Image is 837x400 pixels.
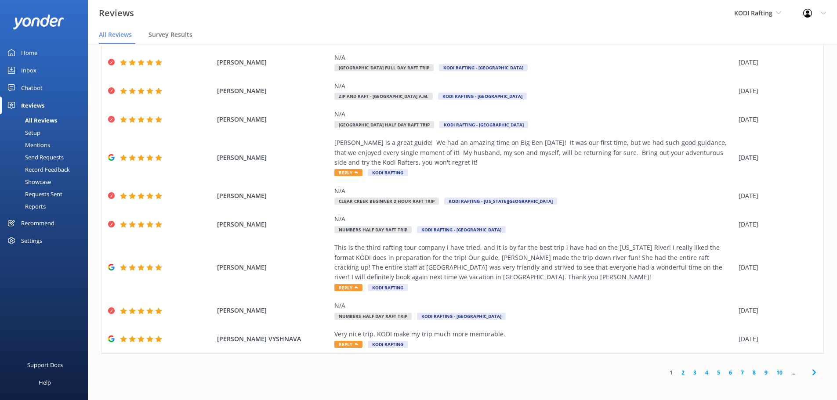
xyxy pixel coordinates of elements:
[725,368,736,377] a: 6
[334,329,734,339] div: Very nice trip. KODI make my trip much more memorable.
[760,368,772,377] a: 9
[217,58,330,67] span: [PERSON_NAME]
[149,30,192,39] span: Survey Results
[772,368,787,377] a: 10
[444,198,557,205] span: KODI Rafting - [US_STATE][GEOGRAPHIC_DATA]
[734,9,772,17] span: KODI Rafting
[5,139,88,151] a: Mentions
[217,334,330,344] span: [PERSON_NAME] VYSHNAVA
[334,81,734,91] div: N/A
[334,186,734,196] div: N/A
[368,169,408,176] span: KODI Rafting
[334,109,734,119] div: N/A
[739,334,812,344] div: [DATE]
[21,214,54,232] div: Recommend
[334,93,433,100] span: Zip and Raft - [GEOGRAPHIC_DATA] A.M.
[5,188,62,200] div: Requests Sent
[739,58,812,67] div: [DATE]
[5,163,70,176] div: Record Feedback
[27,356,63,374] div: Support Docs
[99,6,134,20] h3: Reviews
[739,263,812,272] div: [DATE]
[21,79,43,97] div: Chatbot
[217,115,330,124] span: [PERSON_NAME]
[5,139,50,151] div: Mentions
[368,284,408,291] span: KODI Rafting
[334,284,362,291] span: Reply
[334,169,362,176] span: Reply
[334,243,734,282] div: This is the third rafting tour company i have tried, and it is by far the best trip i have had on...
[5,126,40,139] div: Setup
[334,64,434,71] span: [GEOGRAPHIC_DATA] Full Day Raft Trip
[417,226,506,233] span: KODI Rafting - [GEOGRAPHIC_DATA]
[217,263,330,272] span: [PERSON_NAME]
[439,64,528,71] span: KODI Rafting - [GEOGRAPHIC_DATA]
[439,121,528,128] span: KODI Rafting - [GEOGRAPHIC_DATA]
[217,306,330,315] span: [PERSON_NAME]
[21,232,42,249] div: Settings
[334,313,412,320] span: Numbers Half Day Raft Trip
[787,368,800,377] span: ...
[99,30,132,39] span: All Reviews
[334,53,734,62] div: N/A
[334,138,734,167] div: [PERSON_NAME] is a great guide! We had an amazing time on Big Ben [DATE]! It was our first time, ...
[739,191,812,201] div: [DATE]
[334,341,362,348] span: Reply
[739,306,812,315] div: [DATE]
[368,341,408,348] span: KODI Rafting
[217,220,330,229] span: [PERSON_NAME]
[417,313,506,320] span: KODI Rafting - [GEOGRAPHIC_DATA]
[21,44,37,61] div: Home
[739,153,812,162] div: [DATE]
[21,61,36,79] div: Inbox
[438,93,527,100] span: KODI Rafting - [GEOGRAPHIC_DATA]
[334,198,439,205] span: Clear Creek Beginner 2 Hour Raft Trip
[5,151,64,163] div: Send Requests
[677,368,689,377] a: 2
[334,301,734,310] div: N/A
[217,86,330,96] span: [PERSON_NAME]
[739,220,812,229] div: [DATE]
[5,126,88,139] a: Setup
[5,188,88,200] a: Requests Sent
[739,115,812,124] div: [DATE]
[736,368,748,377] a: 7
[5,114,57,126] div: All Reviews
[13,14,64,29] img: yonder-white-logo.png
[5,200,88,213] a: Reports
[5,176,51,188] div: Showcase
[217,153,330,162] span: [PERSON_NAME]
[334,226,412,233] span: Numbers Half Day Raft Trip
[739,86,812,96] div: [DATE]
[21,97,44,114] div: Reviews
[217,191,330,201] span: [PERSON_NAME]
[748,368,760,377] a: 8
[39,374,51,391] div: Help
[5,163,88,176] a: Record Feedback
[5,151,88,163] a: Send Requests
[701,368,713,377] a: 4
[713,368,725,377] a: 5
[5,114,88,126] a: All Reviews
[5,176,88,188] a: Showcase
[334,121,434,128] span: [GEOGRAPHIC_DATA] Half Day Raft Trip
[5,200,46,213] div: Reports
[665,368,677,377] a: 1
[689,368,701,377] a: 3
[334,214,734,224] div: N/A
